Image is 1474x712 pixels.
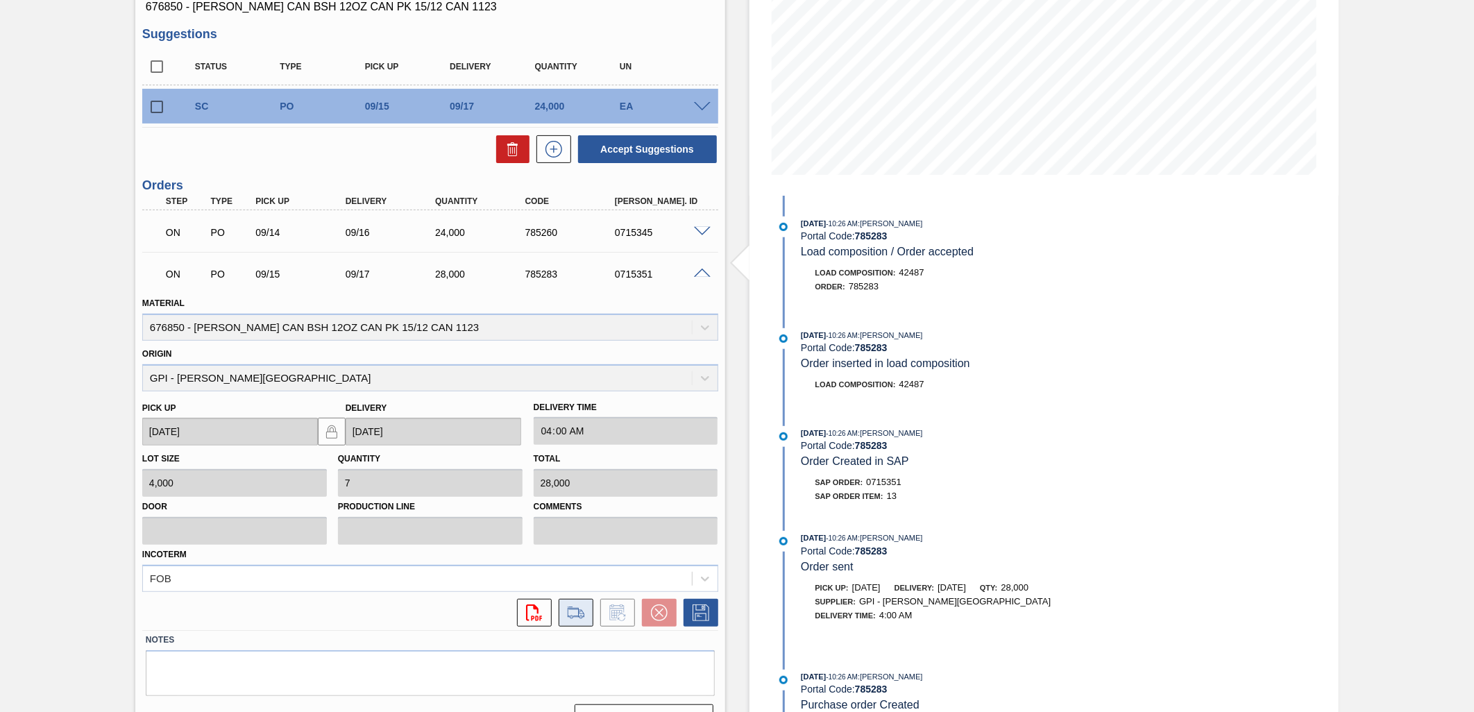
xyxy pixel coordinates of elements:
[858,429,923,437] span: : [PERSON_NAME]
[855,440,888,451] strong: 785283
[858,219,923,228] span: : [PERSON_NAME]
[342,227,443,238] div: 09/16/2025
[611,227,713,238] div: 0715345
[552,599,593,627] div: Go to Load Composition
[338,454,380,464] label: Quantity
[252,196,353,206] div: Pick up
[207,269,255,280] div: Purchase order
[938,582,966,593] span: [DATE]
[530,135,571,163] div: New suggestion
[534,497,718,517] label: Comments
[801,699,920,711] span: Purchase order Created
[142,418,318,446] input: mm/dd/yyyy
[677,599,718,627] div: Save Order
[855,230,888,241] strong: 785283
[635,599,677,627] div: Cancel Order
[801,342,1130,353] div: Portal Code:
[522,196,623,206] div: Code
[142,403,176,413] label: Pick up
[801,440,1130,451] div: Portal Code:
[611,269,713,280] div: 0715351
[815,269,896,277] span: Load Composition :
[346,418,521,446] input: mm/dd/yyyy
[858,331,923,339] span: : [PERSON_NAME]
[855,545,888,557] strong: 785283
[980,584,997,592] span: Qty:
[142,27,718,42] h3: Suggestions
[432,227,533,238] div: 24,000
[432,196,533,206] div: Quantity
[801,684,1130,695] div: Portal Code:
[801,357,970,369] span: Order inserted in load composition
[342,269,443,280] div: 09/17/2025
[815,478,863,486] span: SAP Order:
[616,101,712,112] div: EA
[276,101,372,112] div: Purchase order
[162,259,210,289] div: Negotiating Order
[815,584,849,592] span: Pick up:
[323,423,340,440] img: locked
[146,630,715,650] label: Notes
[779,537,788,545] img: atual
[192,101,287,112] div: Suggestion Created
[318,418,346,446] button: locked
[827,673,858,681] span: - 10:26 AM
[827,430,858,437] span: - 10:26 AM
[522,227,623,238] div: 785260
[252,227,353,238] div: 09/14/2025
[815,597,856,606] span: Supplier:
[801,545,1130,557] div: Portal Code:
[534,454,561,464] label: Total
[446,101,542,112] div: 09/17/2025
[162,217,210,248] div: Negotiating Order
[827,332,858,339] span: - 10:26 AM
[578,135,717,163] button: Accept Suggestions
[899,379,924,389] span: 42487
[879,610,913,620] span: 4:00 AM
[616,62,712,71] div: UN
[593,599,635,627] div: Inform order change
[534,398,718,418] label: Delivery Time
[166,269,206,280] p: ON
[362,62,457,71] div: Pick up
[827,534,858,542] span: - 10:26 AM
[1001,582,1029,593] span: 28,000
[276,62,372,71] div: Type
[338,497,523,517] label: Production Line
[801,246,974,257] span: Load composition / Order accepted
[207,227,255,238] div: Purchase order
[887,491,897,501] span: 13
[446,62,542,71] div: Delivery
[801,534,826,542] span: [DATE]
[146,1,715,13] span: 676850 - [PERSON_NAME] CAN BSH 12OZ CAN PK 15/12 CAN 1123
[779,223,788,231] img: atual
[611,196,713,206] div: [PERSON_NAME]. ID
[252,269,353,280] div: 09/15/2025
[779,676,788,684] img: atual
[801,561,854,573] span: Order sent
[779,334,788,343] img: atual
[150,573,171,584] div: FOB
[852,582,881,593] span: [DATE]
[815,282,845,291] span: Order :
[855,342,888,353] strong: 785283
[899,267,924,278] span: 42487
[801,429,826,437] span: [DATE]
[142,178,718,193] h3: Orders
[827,220,858,228] span: - 10:26 AM
[166,227,206,238] p: ON
[162,196,210,206] div: Step
[142,497,327,517] label: Door
[510,599,552,627] div: Open PDF file
[532,101,627,112] div: 24,000
[142,349,172,359] label: Origin
[532,62,627,71] div: Quantity
[489,135,530,163] div: Delete Suggestions
[571,134,718,164] div: Accept Suggestions
[858,534,923,542] span: : [PERSON_NAME]
[815,492,883,500] span: SAP Order Item:
[142,454,180,464] label: Lot size
[142,550,187,559] label: Incoterm
[859,596,1051,607] span: GPI - [PERSON_NAME][GEOGRAPHIC_DATA]
[362,101,457,112] div: 09/15/2025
